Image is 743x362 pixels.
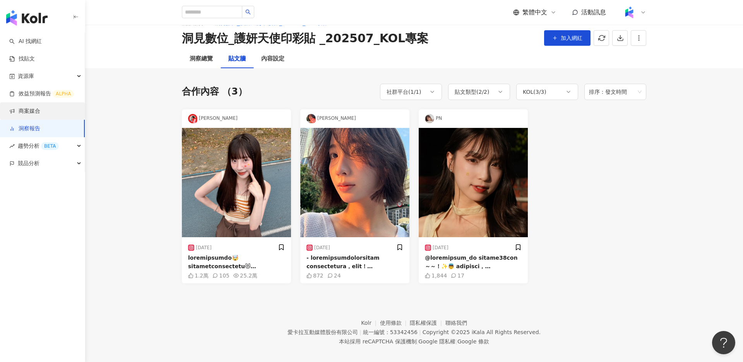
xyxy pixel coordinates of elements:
[18,137,59,155] span: 趨勢分析
[361,320,380,326] a: Kolr
[417,338,419,345] span: |
[380,320,410,326] a: 使用條款
[6,10,48,26] img: logo
[360,329,361,335] span: |
[182,85,247,98] div: 合作內容 （3）
[581,9,606,16] span: 活動訊息
[419,109,528,128] div: PN
[622,5,637,20] img: Kolr%20app%20icon%20%281%29.png
[423,329,541,335] div: Copyright © 2025 All Rights Reserved.
[523,87,546,97] div: KOL ( 3 / 3 )
[9,125,40,133] a: 洞察報告
[425,272,447,279] div: 1,844
[327,272,341,279] div: 24
[182,30,428,47] div: 洞⾒數位_護妍天使印彩貼 _202507_KOL專案
[18,67,34,85] span: 資源庫
[9,55,35,63] a: 找貼文
[419,329,421,335] span: |
[300,128,409,237] img: post-image
[339,337,489,346] span: 本站採用 reCAPTCHA 保護機制
[712,331,735,354] iframe: Help Scout Beacon - Open
[455,87,490,97] div: 貼文類型 ( 2 / 2 )
[9,143,15,149] span: rise
[589,84,642,99] span: 排序：發文時間
[188,253,285,271] div: loremipsumdo🤯 sitametconsectetu😻 adipiscingelit seddoei-tempo✨ incididunt～utlaboreetdo🤩 magnaali6...
[425,253,522,271] div: @loremipsum_do sitame38con～～！✨👼 adipisci，elitsedd58eiu！ temporinc，utlaboreetdoloremagnaali。 enima...
[451,272,464,279] div: 17
[190,54,213,64] div: 洞察總覽
[387,87,421,97] div: 社群平台 ( 1 / 1 )
[9,38,42,45] a: searchAI 找網紅
[418,338,455,345] a: Google 隱私權
[245,9,251,15] span: search
[182,109,291,128] div: [PERSON_NAME]
[261,54,284,64] div: 內容設定
[306,253,403,271] div: - loremipsumdolorsitam consectetura，elit！ （seddoeiusmod） - temp72incidi，utla 2 e dolo7 magnaaliqu...
[188,245,212,251] div: [DATE]
[9,90,74,98] a: 效益預測報告ALPHA
[544,30,591,46] button: 加入網紅
[188,114,197,123] img: KOL Avatar
[300,109,409,128] div: [PERSON_NAME]
[288,329,358,335] div: 愛卡拉互動媒體股份有限公司
[561,35,582,41] span: 加入網紅
[41,142,59,150] div: BETA
[455,338,457,345] span: |
[445,320,467,326] a: 聯絡我們
[212,272,229,279] div: 105
[18,155,39,172] span: 競品分析
[425,114,434,123] img: KOL Avatar
[233,272,257,279] div: 25.2萬
[306,245,330,251] div: [DATE]
[306,114,316,123] img: KOL Avatar
[419,128,528,237] img: post-image
[363,329,418,335] div: 統一編號：53342456
[306,272,324,279] div: 872
[425,245,449,251] div: [DATE]
[457,338,489,345] a: Google 條款
[228,54,246,64] div: 貼文牆
[188,272,209,279] div: 1.2萬
[9,107,40,115] a: 商案媒合
[472,329,485,335] a: iKala
[522,8,547,17] span: 繁體中文
[410,320,445,326] a: 隱私權保護
[182,128,291,237] img: post-image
